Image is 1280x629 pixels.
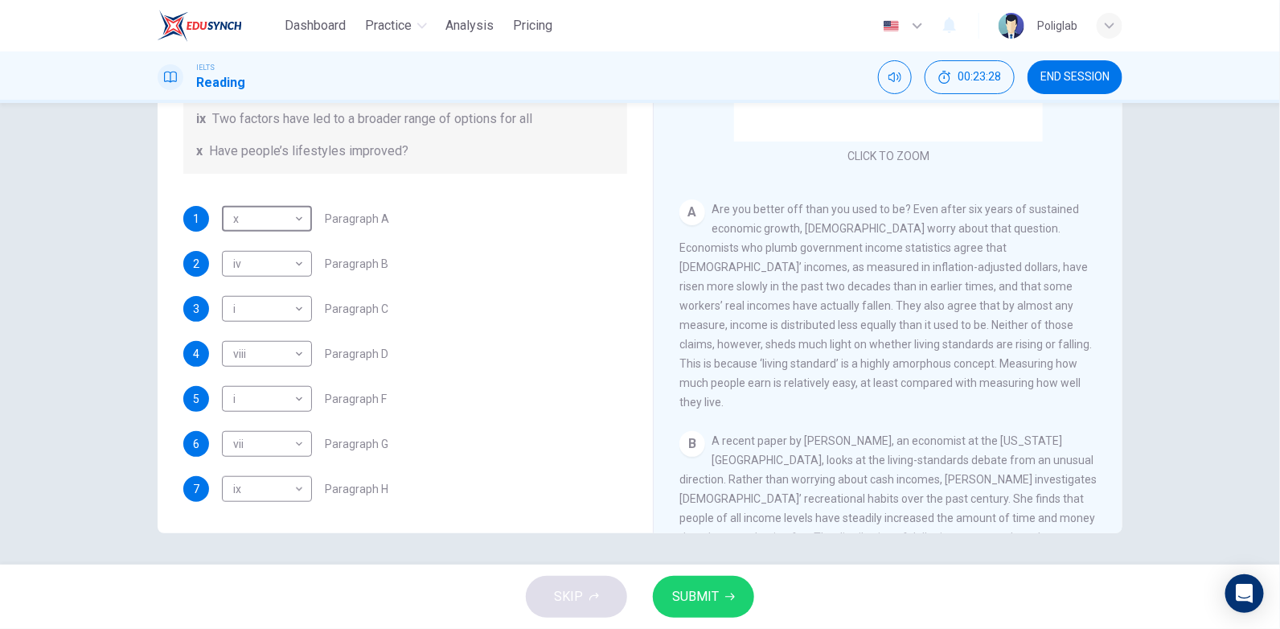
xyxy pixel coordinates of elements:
[514,16,553,35] span: Pricing
[325,438,388,450] span: Paragraph G
[440,11,501,40] button: Analysis
[325,303,388,314] span: Paragraph C
[222,376,306,422] div: i
[1028,60,1122,94] button: END SESSION
[881,20,901,32] img: en
[325,258,388,269] span: Paragraph B
[222,331,306,377] div: viii
[999,13,1024,39] img: Profile picture
[158,10,242,42] img: EduSynch logo
[1225,574,1264,613] div: Open Intercom Messenger
[222,421,306,467] div: vii
[925,60,1015,94] div: Hide
[222,467,306,512] div: ix
[193,483,199,495] span: 7
[222,196,306,242] div: x
[679,434,1097,563] span: A recent paper by [PERSON_NAME], an economist at the [US_STATE][GEOGRAPHIC_DATA], looks at the li...
[193,258,199,269] span: 2
[679,199,705,225] div: A
[446,16,494,35] span: Analysis
[1040,71,1110,84] span: END SESSION
[196,109,206,129] span: ix
[193,438,199,450] span: 6
[366,16,412,35] span: Practice
[653,576,754,618] button: SUBMIT
[212,109,532,129] span: Two factors have led to a broader range of options for all
[925,60,1015,94] button: 00:23:28
[679,203,1092,409] span: Are you better off than you used to be? Even after six years of sustained economic growth, [DEMOG...
[325,348,388,360] span: Paragraph D
[285,16,347,35] span: Dashboard
[507,11,560,40] button: Pricing
[196,142,203,161] span: x
[222,241,306,287] div: iv
[193,393,199,405] span: 5
[325,393,387,405] span: Paragraph F
[158,10,279,42] a: EduSynch logo
[193,303,199,314] span: 3
[193,348,199,360] span: 4
[325,483,388,495] span: Paragraph H
[1037,16,1077,35] div: Poliglab
[196,73,245,92] h1: Reading
[279,11,353,40] button: Dashboard
[209,142,408,161] span: Have people’s lifestyles improved?
[359,11,433,40] button: Practice
[325,213,389,224] span: Paragraph A
[196,62,215,73] span: IELTS
[222,286,306,332] div: i
[193,213,199,224] span: 1
[958,71,1001,84] span: 00:23:28
[878,60,912,94] div: Mute
[672,586,719,608] span: SUBMIT
[679,431,705,457] div: B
